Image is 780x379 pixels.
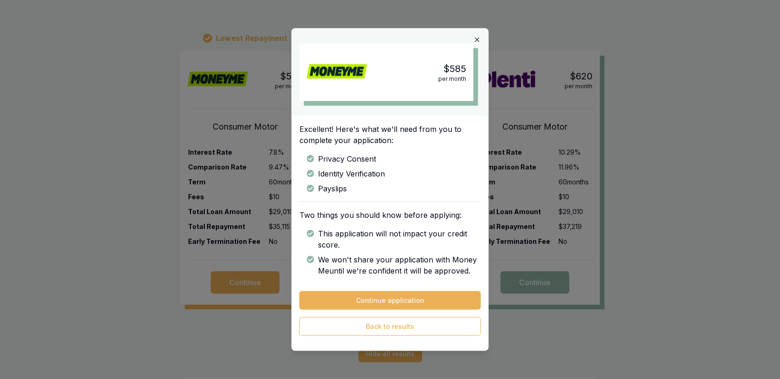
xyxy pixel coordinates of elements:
img: money_me [307,62,367,81]
div: Identity Verification [307,168,481,179]
div: This application will not impact your credit score. [307,228,481,250]
div: per month [438,75,466,83]
p: Excellent! Here's what we'll need from you to complete your application: [299,124,481,146]
span: We won't share your application with Money Me until we're confident it will be approved. [318,254,481,276]
button: Back to results [299,317,481,336]
div: $585 [443,62,466,75]
button: Continue application [299,291,481,310]
div: Payslips [307,183,481,194]
div: Privacy Consent [307,153,481,164]
p: Two things you should know before applying: [299,209,481,221]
